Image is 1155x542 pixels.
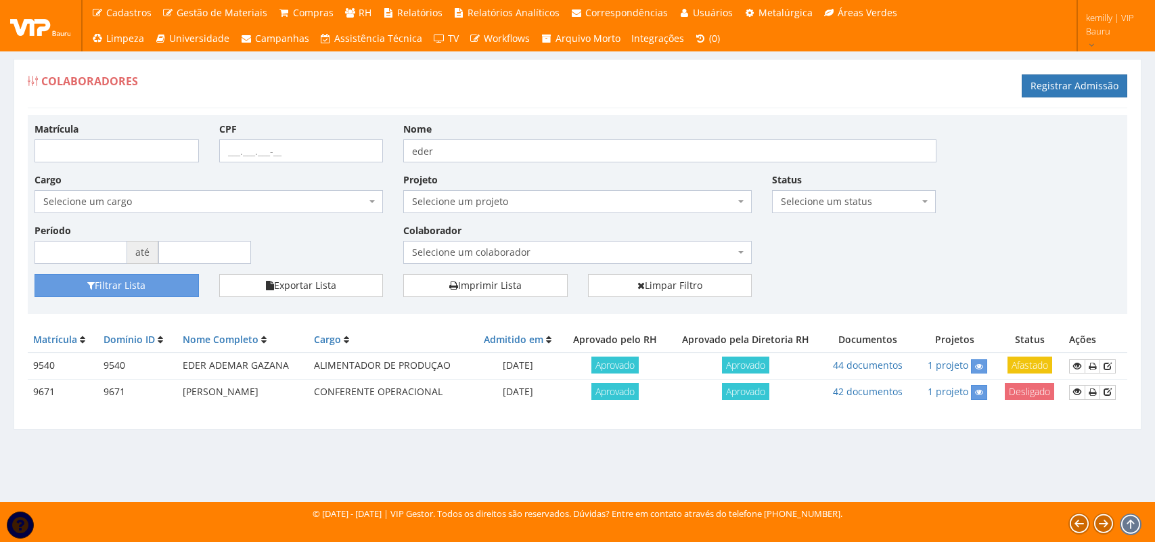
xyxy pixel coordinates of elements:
[28,353,98,379] td: 9540
[722,357,769,374] span: Aprovado
[781,195,920,208] span: Selecione um status
[468,6,560,19] span: Relatórios Analíticos
[474,353,562,379] td: [DATE]
[104,333,155,346] a: Domínio ID
[98,353,177,379] td: 9540
[28,379,98,405] td: 9671
[464,26,536,51] a: Workflows
[535,26,626,51] a: Arquivo Morto
[35,224,71,238] label: Período
[183,333,258,346] a: Nome Completo
[1005,383,1054,400] span: Desligado
[309,353,474,379] td: ALIMENTADOR DE PRODUÇAO
[219,139,384,162] input: ___.___.___-__
[412,246,735,259] span: Selecione um colaborador
[98,379,177,405] td: 9671
[626,26,689,51] a: Integrações
[169,32,229,45] span: Universidade
[106,32,144,45] span: Limpeza
[1086,11,1137,38] span: kemilly | VIP Bauru
[722,383,769,400] span: Aprovado
[33,333,77,346] a: Matrícula
[668,328,823,353] th: Aprovado pela Diretoria RH
[41,74,138,89] span: Colaboradores
[43,195,366,208] span: Selecione um cargo
[235,26,315,51] a: Campanhas
[219,122,237,136] label: CPF
[315,26,428,51] a: Assistência Técnica
[219,274,384,297] button: Exportar Lista
[448,32,459,45] span: TV
[833,385,903,398] a: 42 documentos
[772,190,936,213] span: Selecione um status
[838,6,897,19] span: Áreas Verdes
[403,224,461,238] label: Colaborador
[833,359,903,371] a: 44 documentos
[314,333,341,346] a: Cargo
[403,274,568,297] a: Imprimir Lista
[585,6,668,19] span: Correspondências
[1022,74,1127,97] a: Registrar Admissão
[106,6,152,19] span: Cadastros
[403,241,752,264] span: Selecione um colaborador
[996,328,1064,353] th: Status
[758,6,813,19] span: Metalúrgica
[689,26,726,51] a: (0)
[474,379,562,405] td: [DATE]
[709,32,720,45] span: (0)
[693,6,733,19] span: Usuários
[403,190,752,213] span: Selecione um projeto
[403,122,432,136] label: Nome
[255,32,309,45] span: Campanhas
[913,328,996,353] th: Projetos
[150,26,235,51] a: Universidade
[177,379,309,405] td: [PERSON_NAME]
[35,190,383,213] span: Selecione um cargo
[1064,328,1127,353] th: Ações
[631,32,684,45] span: Integrações
[86,26,150,51] a: Limpeza
[177,6,267,19] span: Gestão de Materiais
[772,173,802,187] label: Status
[35,274,199,297] button: Filtrar Lista
[428,26,464,51] a: TV
[127,241,158,264] span: até
[412,195,735,208] span: Selecione um projeto
[35,122,78,136] label: Matrícula
[403,173,438,187] label: Projeto
[177,353,309,379] td: EDER ADEMAR GAZANA
[556,32,620,45] span: Arquivo Morto
[591,383,639,400] span: Aprovado
[588,274,752,297] a: Limpar Filtro
[309,379,474,405] td: CONFERENTE OPERACIONAL
[313,507,842,520] div: © [DATE] - [DATE] | VIP Gestor. Todos os direitos são reservados. Dúvidas? Entre em contato atrav...
[484,32,530,45] span: Workflows
[359,6,371,19] span: RH
[823,328,913,353] th: Documentos
[591,357,639,374] span: Aprovado
[928,385,968,398] a: 1 projeto
[928,359,968,371] a: 1 projeto
[293,6,334,19] span: Compras
[484,333,543,346] a: Admitido em
[334,32,422,45] span: Assistência Técnica
[35,173,62,187] label: Cargo
[562,328,668,353] th: Aprovado pelo RH
[10,16,71,36] img: logo
[1007,357,1052,374] span: Afastado
[397,6,443,19] span: Relatórios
